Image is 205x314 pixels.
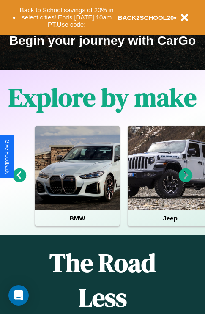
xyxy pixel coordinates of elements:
b: BACK2SCHOOL20 [118,14,174,21]
h1: Explore by make [8,80,197,115]
button: Back to School savings of 20% in select cities! Ends [DATE] 10am PT.Use code: [16,4,118,30]
div: Open Intercom Messenger [8,285,29,306]
div: Give Feedback [4,140,10,174]
h4: BMW [35,210,120,226]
